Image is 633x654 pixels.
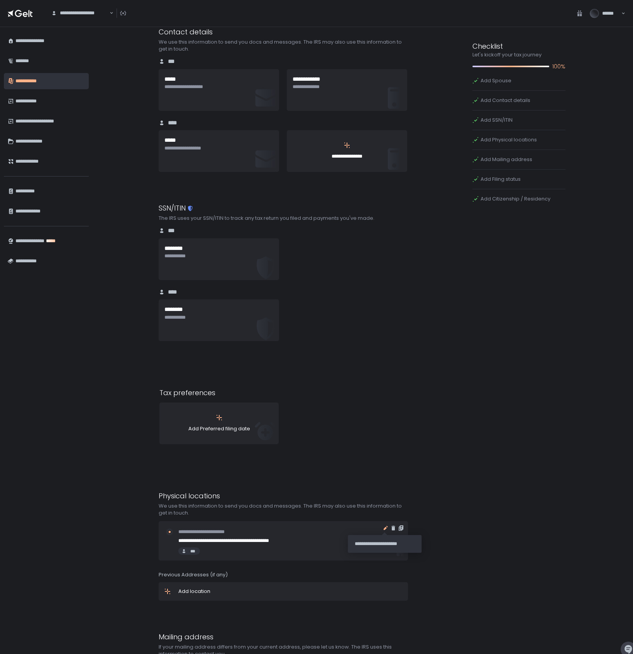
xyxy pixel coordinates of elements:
button: Add location [159,582,408,601]
span: Add Filing status [481,176,521,183]
div: Checklist [472,41,565,51]
div: Previous Addresses (if any) [159,571,408,578]
div: Physical locations [159,491,408,501]
div: We use this information to send you docs and messages. The IRS may also use this information to g... [159,503,408,516]
div: Mailing address [159,632,408,642]
span: Add Physical locations [481,136,537,143]
span: Add Citizenship / Residency [481,195,550,202]
span: Add Contact details [481,97,530,104]
span: Add SSN/ITIN [481,117,513,124]
span: Add Mailing address [481,156,532,163]
div: Contact details [159,27,408,37]
span: Add Spouse [481,77,511,84]
div: Let's kickoff your tax journey [472,51,565,58]
div: Search for option [46,5,113,22]
div: SSN/ITIN [159,203,408,213]
div: We use this information to send you docs and messages. The IRS may also use this information to g... [159,39,408,53]
button: Add Preferred filing date [159,403,279,444]
span: 100% [552,62,565,71]
input: Search for option [51,17,109,24]
div: Add Preferred filing date [165,414,273,432]
div: Add location [164,588,402,595]
div: Tax preferences [159,387,279,398]
div: The IRS uses your SSN/ITIN to track any tax return you filed and payments you've made. [159,215,408,222]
